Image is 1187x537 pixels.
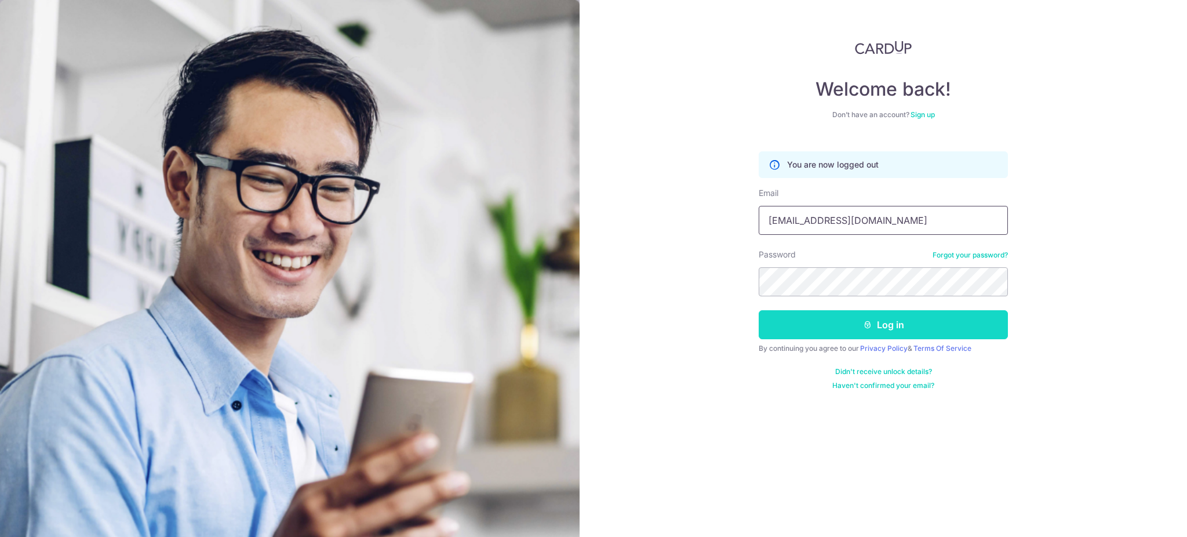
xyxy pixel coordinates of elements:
[832,381,934,390] a: Haven't confirmed your email?
[759,206,1008,235] input: Enter your Email
[759,249,796,260] label: Password
[860,344,908,353] a: Privacy Policy
[759,310,1008,339] button: Log in
[759,187,778,199] label: Email
[787,159,879,170] p: You are now logged out
[759,110,1008,119] div: Don’t have an account?
[835,367,932,376] a: Didn't receive unlock details?
[855,41,912,55] img: CardUp Logo
[911,110,935,119] a: Sign up
[913,344,971,353] a: Terms Of Service
[933,251,1008,260] a: Forgot your password?
[759,78,1008,101] h4: Welcome back!
[759,344,1008,353] div: By continuing you agree to our &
